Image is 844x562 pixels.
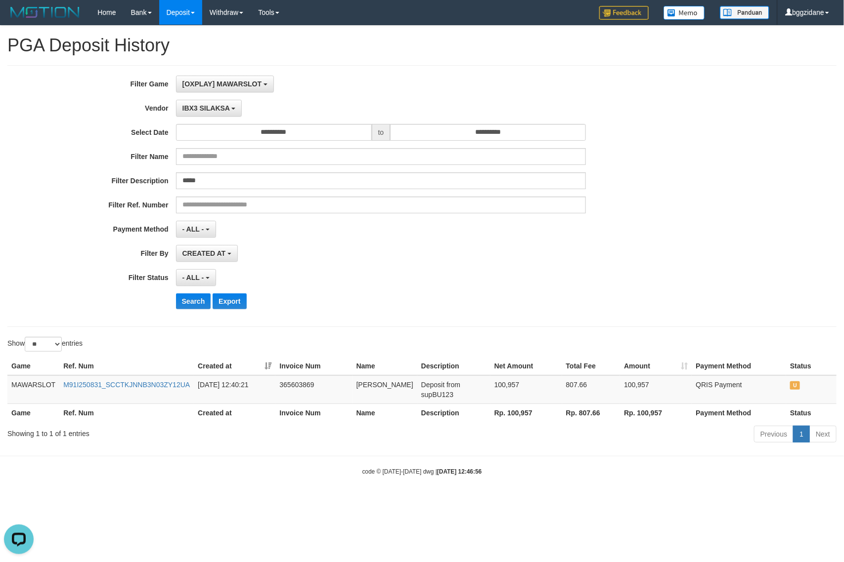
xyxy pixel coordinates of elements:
th: Ref. Num [59,357,194,375]
h1: PGA Deposit History [7,36,837,55]
th: Rp. 100,957 [490,403,562,422]
span: UNPAID [790,381,800,390]
th: Payment Method [692,403,786,422]
td: [DATE] 12:40:21 [194,375,275,404]
button: Search [176,293,211,309]
button: - ALL - [176,221,216,238]
td: QRIS Payment [692,375,786,404]
button: Open LiveChat chat widget [4,4,34,34]
img: Button%20Memo.svg [664,6,705,20]
th: Rp. 807.66 [562,403,621,422]
th: Invoice Num [275,403,352,422]
div: Showing 1 to 1 of 1 entries [7,425,344,439]
a: Previous [754,426,794,442]
th: Status [786,357,837,375]
label: Show entries [7,337,83,352]
span: [OXPLAY] MAWARSLOT [182,80,262,88]
td: 100,957 [620,375,692,404]
a: 1 [793,426,810,442]
button: [OXPLAY] MAWARSLOT [176,76,274,92]
th: Name [353,403,417,422]
small: code © [DATE]-[DATE] dwg | [362,468,482,475]
button: - ALL - [176,269,216,286]
td: 100,957 [490,375,562,404]
td: [PERSON_NAME] [353,375,417,404]
th: Name [353,357,417,375]
button: CREATED AT [176,245,238,262]
button: Export [213,293,246,309]
select: Showentries [25,337,62,352]
th: Invoice Num [275,357,352,375]
th: Game [7,403,59,422]
th: Game [7,357,59,375]
th: Description [417,357,490,375]
th: Amount: activate to sort column ascending [620,357,692,375]
span: - ALL - [182,225,204,233]
img: Feedback.jpg [599,6,649,20]
td: Deposit from supBU123 [417,375,490,404]
span: IBX3 SILAKSA [182,104,230,112]
button: IBX3 SILAKSA [176,100,242,117]
img: MOTION_logo.png [7,5,83,20]
a: M91I250831_SCCTKJNNB3N03ZY12UA [63,381,190,389]
th: Status [786,403,837,422]
td: MAWARSLOT [7,375,59,404]
a: Next [809,426,837,442]
td: 365603869 [275,375,352,404]
th: Rp. 100,957 [620,403,692,422]
th: Description [417,403,490,422]
th: Payment Method [692,357,786,375]
span: CREATED AT [182,249,226,257]
th: Created at [194,403,275,422]
th: Total Fee [562,357,621,375]
th: Net Amount [490,357,562,375]
strong: [DATE] 12:46:56 [437,468,482,475]
span: to [372,124,391,141]
th: Created at: activate to sort column ascending [194,357,275,375]
th: Ref. Num [59,403,194,422]
span: - ALL - [182,274,204,281]
td: 807.66 [562,375,621,404]
img: panduan.png [720,6,769,19]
